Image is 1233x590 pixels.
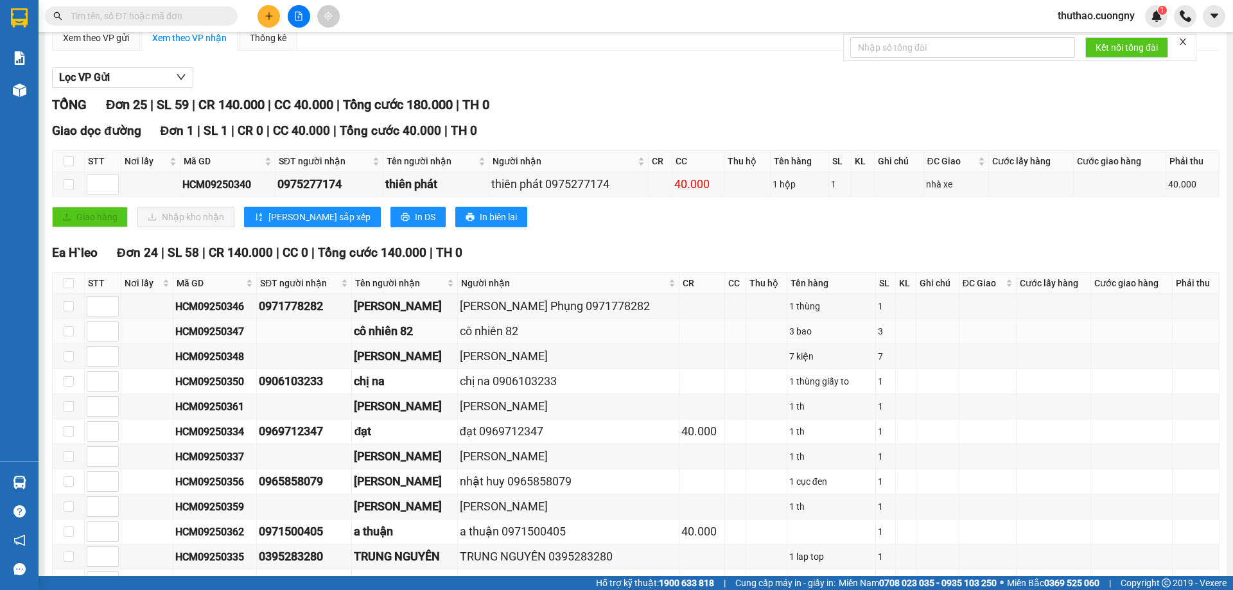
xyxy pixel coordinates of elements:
[52,67,193,88] button: Lọc VP Gửi
[294,12,303,21] span: file-add
[354,523,455,541] div: a thuận
[1168,177,1217,191] div: 40.000
[383,172,489,197] td: thiên phát
[354,372,455,390] div: chị na
[789,424,873,438] div: 1 th
[724,576,726,590] span: |
[352,369,457,394] td: chị na
[257,519,352,544] td: 0971500405
[352,469,457,494] td: nhật huy
[354,397,455,415] div: [PERSON_NAME]
[878,399,893,413] div: 1
[52,97,87,112] span: TỔNG
[265,12,274,21] span: plus
[288,5,310,28] button: file-add
[354,447,455,465] div: [PERSON_NAME]
[460,548,678,566] div: TRUNG NGUYÊN 0395283280
[182,177,273,193] div: HCM09250340
[157,97,189,112] span: SL 59
[460,372,678,390] div: chị na 0906103233
[444,123,448,138] span: |
[173,494,257,519] td: HCM09250359
[317,5,340,28] button: aim
[259,372,349,390] div: 0906103233
[963,276,1003,290] span: ĐC Giao
[13,51,26,65] img: solution-icon
[896,273,916,294] th: KL
[63,31,129,45] div: Xem theo VP gửi
[385,175,487,193] div: thiên phát
[1180,10,1191,22] img: phone-icon
[168,245,199,260] span: SL 58
[175,324,254,340] div: HCM09250347
[231,123,234,138] span: |
[789,499,873,514] div: 1 th
[1158,6,1167,15] sup: 1
[175,524,254,540] div: HCM09250362
[13,505,26,517] span: question-circle
[259,473,349,490] div: 0965858079
[466,213,475,223] span: printer
[260,276,338,290] span: SĐT người nhận
[173,519,257,544] td: HCM09250362
[354,498,455,516] div: [PERSON_NAME]
[829,151,852,172] th: SL
[596,576,714,590] span: Hỗ trợ kỹ thuật:
[878,474,893,489] div: 1
[354,422,455,440] div: đạt
[137,207,234,227] button: downloadNhập kho nhận
[460,297,678,315] div: [PERSON_NAME] Phụng 0971778282
[725,273,746,294] th: CC
[1162,578,1171,587] span: copyright
[257,419,352,444] td: 0969712347
[878,299,893,313] div: 1
[460,422,678,440] div: đạt 0969712347
[173,369,257,394] td: HCM09250350
[117,245,158,260] span: Đơn 24
[173,444,257,469] td: HCM09250337
[1173,273,1220,294] th: Phải thu
[460,523,678,541] div: a thuận 0971500405
[1151,10,1162,22] img: icon-new-feature
[878,575,893,589] div: 2
[659,578,714,588] strong: 1900 633 818
[175,399,254,415] div: HCM09250361
[387,154,476,168] span: Tên người nhận
[259,297,349,315] div: 0971778282
[340,123,441,138] span: Tổng cước 40.000
[175,449,254,465] div: HCM09250337
[238,123,263,138] span: CR 0
[354,297,455,315] div: [PERSON_NAME]
[175,349,254,365] div: HCM09250348
[493,154,635,168] span: Người nhận
[52,245,98,260] span: Ea H`leo
[879,578,997,588] strong: 0708 023 035 - 0935 103 250
[850,37,1075,58] input: Nhập số tổng đài
[184,154,262,168] span: Mã GD
[259,548,349,566] div: 0395283280
[415,210,435,224] span: In DS
[175,474,254,490] div: HCM09250356
[354,322,455,340] div: cô nhiên 82
[878,550,893,564] div: 1
[1007,576,1099,590] span: Miền Bắc
[52,123,141,138] span: Giao dọc đường
[681,422,722,440] div: 40.000
[106,97,147,112] span: Đơn 25
[198,97,265,112] span: CR 140.000
[436,245,462,260] span: TH 0
[878,349,893,363] div: 7
[916,273,959,294] th: Ghi chú
[250,31,286,45] div: Thống kê
[789,550,873,564] div: 1 lap top
[789,374,873,388] div: 1 thùng giấy to
[1047,8,1145,24] span: thuthao.cuongny
[355,276,444,290] span: Tên người nhận
[352,319,457,344] td: cô nhiên 82
[1209,10,1220,22] span: caret-down
[274,97,333,112] span: CC 40.000
[13,534,26,546] span: notification
[71,9,222,23] input: Tìm tên, số ĐT hoặc mã đơn
[461,276,667,290] span: Người nhận
[989,151,1074,172] th: Cước lấy hàng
